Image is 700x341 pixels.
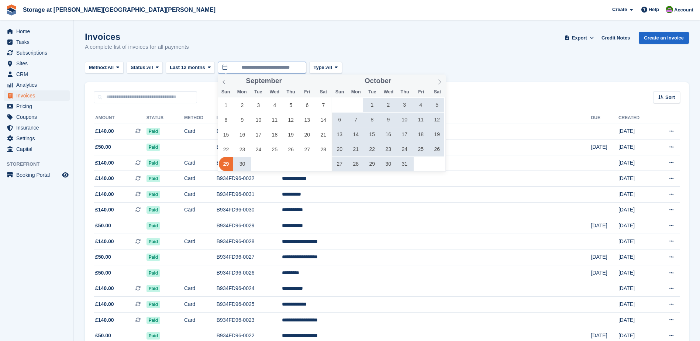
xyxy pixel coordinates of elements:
[131,64,147,71] span: Status:
[397,157,412,171] span: October 31, 2024
[170,64,205,71] span: Last 12 months
[618,265,654,281] td: [DATE]
[16,58,61,69] span: Sites
[184,297,217,313] td: Card
[146,222,160,230] span: Paid
[146,332,160,340] span: Paid
[612,6,627,13] span: Create
[313,64,326,71] span: Type:
[251,113,266,127] span: September 10, 2024
[251,127,266,142] span: September 17, 2024
[146,191,160,198] span: Paid
[146,175,160,182] span: Paid
[61,170,70,179] a: Preview store
[618,297,654,313] td: [DATE]
[184,234,217,249] td: Card
[95,143,111,151] span: £50.00
[414,98,428,112] span: October 4, 2024
[217,202,282,218] td: B934FD96-0030
[217,124,282,139] td: B934FD96-0035
[146,144,160,151] span: Paid
[430,127,444,142] span: October 19, 2024
[217,312,282,328] td: B934FD96-0023
[4,37,70,47] a: menu
[146,301,160,308] span: Paid
[219,98,233,112] span: September 1, 2024
[618,202,654,218] td: [DATE]
[235,157,249,171] span: September 30, 2024
[618,281,654,297] td: [DATE]
[365,142,379,156] span: October 22, 2024
[146,206,160,214] span: Paid
[16,80,61,90] span: Analytics
[146,238,160,245] span: Paid
[95,238,114,245] span: £140.00
[217,155,282,171] td: B934FD96-0034
[217,265,282,281] td: B934FD96-0026
[429,90,445,94] span: Sat
[16,123,61,133] span: Insurance
[284,98,298,112] span: September 5, 2024
[234,90,250,94] span: Mon
[4,90,70,101] a: menu
[591,139,618,155] td: [DATE]
[217,249,282,265] td: B934FD96-0027
[16,170,61,180] span: Booking Portal
[349,127,363,142] span: October 14, 2024
[16,37,61,47] span: Tasks
[381,113,396,127] span: October 9, 2024
[618,155,654,171] td: [DATE]
[146,254,160,261] span: Paid
[572,34,587,42] span: Export
[146,112,184,124] th: Status
[219,157,233,171] span: September 29, 2024
[414,127,428,142] span: October 18, 2024
[94,112,146,124] th: Amount
[4,69,70,79] a: menu
[251,142,266,156] span: September 24, 2024
[184,155,217,171] td: Card
[618,124,654,139] td: [DATE]
[4,123,70,133] a: menu
[599,32,633,44] a: Credit Notes
[284,142,298,156] span: September 26, 2024
[618,234,654,249] td: [DATE]
[365,113,379,127] span: October 8, 2024
[332,127,347,142] span: October 13, 2024
[268,127,282,142] span: September 18, 2024
[95,127,114,135] span: £140.00
[591,249,618,265] td: [DATE]
[665,94,675,101] span: Sort
[95,332,111,340] span: £50.00
[85,62,124,74] button: Method: All
[20,4,218,16] a: Storage at [PERSON_NAME][GEOGRAPHIC_DATA][PERSON_NAME]
[217,297,282,313] td: B934FD96-0025
[146,317,160,324] span: Paid
[250,90,266,94] span: Tue
[332,90,348,94] span: Sun
[300,127,314,142] span: September 20, 2024
[283,90,299,94] span: Thu
[618,187,654,203] td: [DATE]
[618,112,654,124] th: Created
[674,6,693,14] span: Account
[246,77,282,85] span: September
[365,157,379,171] span: October 29, 2024
[95,285,114,292] span: £140.00
[316,98,331,112] span: September 7, 2024
[315,90,331,94] span: Sat
[349,113,363,127] span: October 7, 2024
[348,90,364,94] span: Mon
[16,26,61,37] span: Home
[166,62,215,74] button: Last 12 months
[397,127,412,142] span: October 17, 2024
[413,90,429,94] span: Fri
[127,62,163,74] button: Status: All
[381,157,396,171] span: October 30, 2024
[266,90,283,94] span: Wed
[85,43,189,51] p: A complete list of invoices for all payments
[184,281,217,297] td: Card
[217,234,282,249] td: B934FD96-0028
[16,48,61,58] span: Subscriptions
[184,171,217,187] td: Card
